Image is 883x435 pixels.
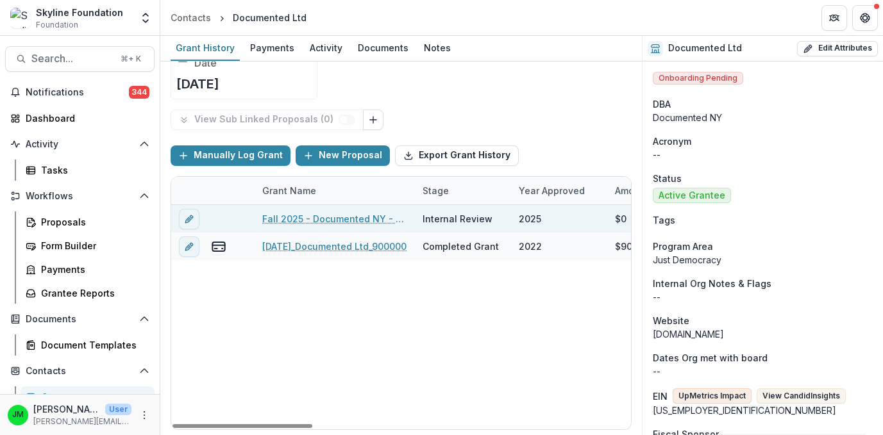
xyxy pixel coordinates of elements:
[305,36,348,61] a: Activity
[653,253,873,267] p: Just Democracy
[423,212,492,226] div: Internal Review
[179,208,199,229] button: edit
[653,277,771,290] span: Internal Org Notes & Flags
[653,97,671,111] span: DBA
[171,110,364,130] button: View Sub Linked Proposals (0)
[26,139,134,150] span: Activity
[363,110,383,130] button: Link Grants
[519,212,541,226] div: 2025
[137,407,152,423] button: More
[296,145,390,166] button: New Proposal
[105,404,131,415] p: User
[26,191,134,202] span: Workflows
[607,177,703,204] div: Amount Awarded
[171,38,240,57] div: Grant History
[10,8,31,28] img: Skyline Foundation
[653,72,743,85] span: Onboarding Pending
[118,52,144,66] div: ⌘ + K
[353,38,414,57] div: Documents
[26,366,134,377] span: Contacts
[423,240,499,253] div: Completed Grant
[233,11,307,24] div: Documented Ltd
[179,236,199,256] button: edit
[395,145,519,166] button: Export Grant History
[176,74,219,94] p: [DATE]
[41,390,144,404] div: Grantees
[255,177,415,204] div: Grant Name
[5,186,155,206] button: Open Workflows
[171,11,211,24] div: Contacts
[255,184,324,197] div: Grant Name
[165,8,312,27] nav: breadcrumb
[653,351,768,365] span: Dates Org met with board
[797,41,878,56] button: Edit Attributes
[21,235,155,256] a: Form Builder
[419,36,456,61] a: Notes
[653,404,873,417] div: [US_EMPLOYER_IDENTIFICATION_NUMBER]
[653,314,689,327] span: Website
[211,238,226,254] button: view-payments
[5,108,155,129] a: Dashboard
[305,38,348,57] div: Activity
[12,411,24,419] div: Jenny Montoya
[41,163,144,177] div: Tasks
[757,388,846,404] button: View CandidInsights
[511,177,607,204] div: Year approved
[129,86,149,99] span: 344
[5,309,155,329] button: Open Documents
[668,43,742,54] h2: Documented Ltd
[419,38,456,57] div: Notes
[33,416,131,427] p: [PERSON_NAME][EMAIL_ADDRESS][DOMAIN_NAME]
[26,314,134,325] span: Documents
[852,5,878,31] button: Get Help
[41,338,144,352] div: Document Templates
[194,114,339,125] p: View Sub Linked Proposals ( 0 )
[653,148,873,161] p: --
[21,334,155,356] a: Document Templates
[653,111,873,124] div: Documented NY
[41,215,144,229] div: Proposals
[36,19,78,31] span: Foundation
[821,5,847,31] button: Partners
[653,365,873,378] p: --
[21,259,155,280] a: Payments
[21,283,155,304] a: Grantee Reports
[31,53,113,65] span: Search...
[653,135,691,148] span: Acronym
[21,160,155,181] a: Tasks
[21,386,155,407] a: Grantees
[353,36,414,61] a: Documents
[21,211,155,233] a: Proposals
[165,8,216,27] a: Contacts
[171,36,240,61] a: Grant History
[5,46,155,72] button: Search...
[137,5,155,31] button: Open entity switcher
[415,177,511,204] div: Stage
[653,329,724,340] a: [DOMAIN_NAME]
[673,388,752,404] button: UpMetrics Impact
[653,240,713,253] span: Program Area
[262,240,407,253] a: [DATE]_Documented Ltd_900000
[245,38,299,57] div: Payments
[36,6,123,19] div: Skyline Foundation
[262,212,407,226] a: Fall 2025 - Documented NY - Renewal Application
[245,36,299,61] a: Payments
[41,239,144,252] div: Form Builder
[171,145,290,166] button: Manually Log Grant
[519,240,542,253] div: 2022
[615,240,658,253] div: $900,000
[5,134,155,154] button: Open Activity
[5,361,155,381] button: Open Contacts
[5,82,155,103] button: Notifications344
[41,263,144,276] div: Payments
[26,87,129,98] span: Notifications
[653,290,873,304] p: --
[607,184,698,197] div: Amount Awarded
[33,402,100,416] p: [PERSON_NAME]
[26,111,144,125] div: Dashboard
[41,286,144,300] div: Grantee Reports
[511,184,593,197] div: Year approved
